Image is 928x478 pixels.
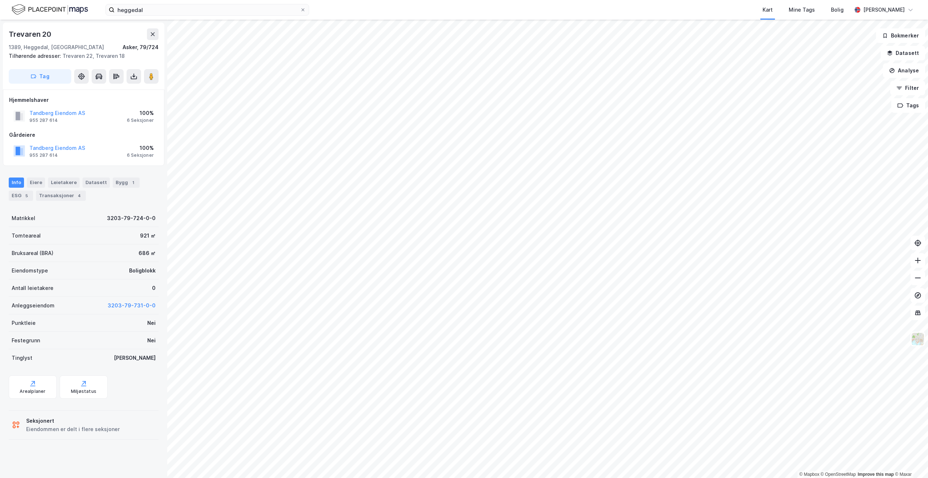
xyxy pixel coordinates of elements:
[139,249,156,258] div: 686 ㎡
[29,117,58,123] div: 955 287 614
[123,43,159,52] div: Asker, 79/724
[12,231,41,240] div: Tomteareal
[114,354,156,362] div: [PERSON_NAME]
[9,96,158,104] div: Hjemmelshaver
[890,81,925,95] button: Filter
[147,319,156,327] div: Nei
[12,354,32,362] div: Tinglyst
[12,319,36,327] div: Punktleie
[36,191,86,201] div: Transaksjoner
[799,472,819,477] a: Mapbox
[26,425,120,434] div: Eiendommen er delt i flere seksjoner
[127,144,154,152] div: 100%
[858,472,894,477] a: Improve this map
[863,5,905,14] div: [PERSON_NAME]
[9,28,53,40] div: Trevaren 20
[12,214,35,223] div: Matrikkel
[883,63,925,78] button: Analyse
[107,214,156,223] div: 3203-79-724-0-0
[12,249,53,258] div: Bruksareal (BRA)
[115,4,300,15] input: Søk på adresse, matrikkel, gårdeiere, leietakere eller personer
[9,69,71,84] button: Tag
[113,178,140,188] div: Bygg
[76,192,83,199] div: 4
[12,266,48,275] div: Eiendomstype
[892,443,928,478] iframe: Chat Widget
[127,152,154,158] div: 6 Seksjoner
[9,53,63,59] span: Tilhørende adresser:
[129,179,137,186] div: 1
[48,178,80,188] div: Leietakere
[140,231,156,240] div: 921 ㎡
[147,336,156,345] div: Nei
[9,191,33,201] div: ESG
[9,52,153,60] div: Trevaren 22, Trevaren 18
[129,266,156,275] div: Boligblokk
[27,178,45,188] div: Eiere
[892,443,928,478] div: Kontrollprogram for chat
[152,284,156,292] div: 0
[83,178,110,188] div: Datasett
[891,98,925,113] button: Tags
[12,336,40,345] div: Festegrunn
[20,389,45,394] div: Arealplaner
[9,178,24,188] div: Info
[821,472,856,477] a: OpenStreetMap
[9,43,104,52] div: 1389, Heggedal, [GEOGRAPHIC_DATA]
[12,301,55,310] div: Anleggseiendom
[71,389,96,394] div: Miljøstatus
[127,109,154,117] div: 100%
[789,5,815,14] div: Mine Tags
[12,3,88,16] img: logo.f888ab2527a4732fd821a326f86c7f29.svg
[9,131,158,139] div: Gårdeiere
[26,417,120,425] div: Seksjonert
[127,117,154,123] div: 6 Seksjoner
[108,301,156,310] button: 3203-79-731-0-0
[876,28,925,43] button: Bokmerker
[23,192,30,199] div: 5
[911,332,925,346] img: Z
[881,46,925,60] button: Datasett
[763,5,773,14] div: Kart
[29,152,58,158] div: 955 287 614
[12,284,53,292] div: Antall leietakere
[831,5,844,14] div: Bolig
